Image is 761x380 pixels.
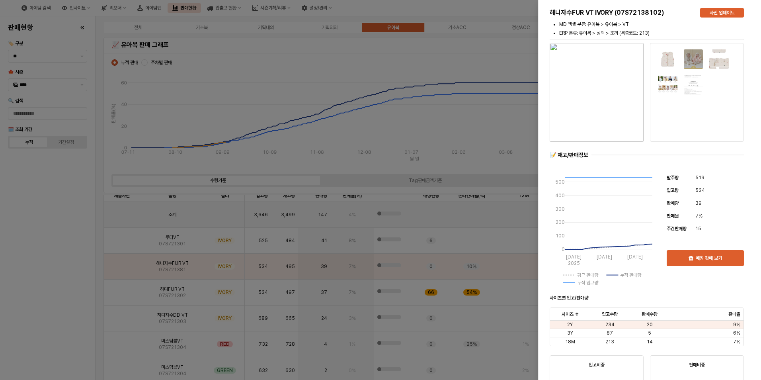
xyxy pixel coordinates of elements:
span: 7% [733,339,740,345]
p: 사진 업데이트 [710,10,735,16]
strong: 판매비중 [689,362,705,368]
strong: 입고비중 [589,362,605,368]
span: 판매율 [667,213,679,219]
span: 2Y [567,321,573,328]
span: 사이즈 [562,311,574,317]
span: 판매량 [667,200,679,206]
h5: 헤니자수FUR VT IVORY (07S72138102) [550,9,694,17]
span: 7% [695,212,702,220]
span: 3Y [567,330,573,336]
span: 534 [695,186,705,194]
p: 매장 판매 보기 [696,255,722,261]
span: 입고량 [667,188,679,193]
span: 213 [605,339,614,345]
span: 39 [695,199,702,207]
span: 15 [695,225,701,233]
span: 87 [607,330,613,336]
button: 사진 업데이트 [700,8,744,18]
span: 14 [647,339,653,345]
button: 매장 판매 보기 [667,250,744,266]
span: 18M [565,339,575,345]
div: 📝 재고/판매정보 [550,151,588,159]
span: 234 [605,321,615,328]
span: 판매수량 [642,311,658,317]
span: 발주량 [667,175,679,180]
span: 519 [695,174,704,182]
span: 20 [647,321,653,328]
span: 9% [733,321,740,328]
span: 5 [648,330,651,336]
strong: 사이즈별 입고/판매량 [550,295,588,301]
span: 주간판매량 [667,226,687,231]
span: 입고수량 [602,311,618,317]
li: ERP 분류: 유아복 > 상의 > 조끼 (복종코드: 213) [559,29,744,37]
span: 6% [733,330,740,336]
span: 판매율 [728,311,740,317]
li: MD 엑셀 분류: 유아복 > 유아복 > VT [559,21,744,28]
